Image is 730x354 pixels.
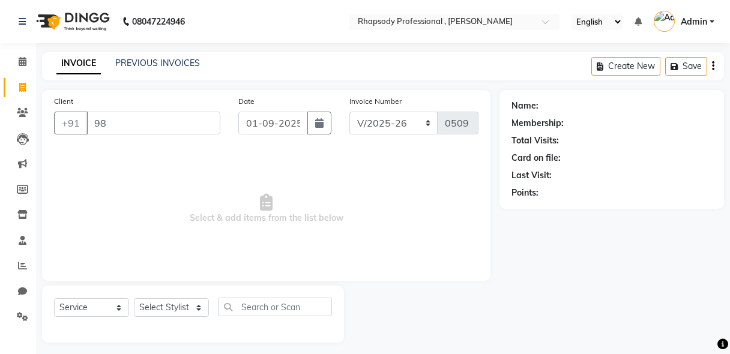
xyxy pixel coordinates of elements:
img: Admin [654,11,675,32]
div: Last Visit: [511,169,552,182]
input: Search or Scan [218,298,332,316]
label: Invoice Number [349,96,402,107]
div: Membership: [511,117,564,130]
label: Date [238,96,255,107]
input: Search by Name/Mobile/Email/Code [86,112,220,134]
label: Client [54,96,73,107]
div: Name: [511,100,538,112]
span: Admin [681,16,707,28]
span: Select & add items from the list below [54,149,478,269]
button: Create New [591,57,660,76]
a: INVOICE [56,53,101,74]
div: Card on file: [511,152,561,164]
div: Points: [511,187,538,199]
button: Save [665,57,707,76]
div: Total Visits: [511,134,559,147]
button: +91 [54,112,88,134]
b: 08047224946 [132,5,185,38]
a: PREVIOUS INVOICES [115,58,200,68]
img: logo [31,5,113,38]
